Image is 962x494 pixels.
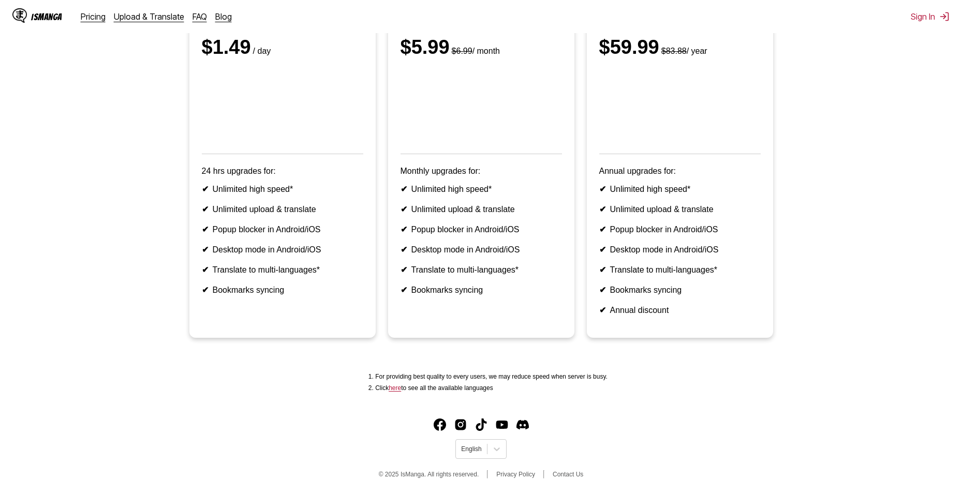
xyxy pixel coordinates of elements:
img: IsManga Instagram [454,418,467,431]
b: ✔ [202,225,209,234]
a: Available languages [389,384,401,392]
a: IsManga LogoIsManga [12,8,81,25]
s: $6.99 [452,47,472,55]
li: Popup blocker in Android/iOS [599,224,761,234]
li: Click to see all the available languages [375,384,608,392]
a: Instagram [454,418,467,431]
li: Bookmarks syncing [599,285,761,295]
li: Unlimited high speed* [401,184,562,194]
a: Upload & Translate [114,11,184,22]
a: Contact Us [553,471,583,478]
p: 24 hrs upgrades for: [202,167,363,176]
img: IsManga YouTube [496,418,508,431]
p: Monthly upgrades for: [401,167,562,176]
li: For providing best quality to every users, we may reduce speed when server is busy. [375,373,608,380]
iframe: PayPal [599,71,761,139]
div: IsManga [31,12,62,22]
b: ✔ [599,265,606,274]
li: Translate to multi-languages* [202,265,363,275]
b: ✔ [401,265,407,274]
li: Unlimited high speed* [599,184,761,194]
b: ✔ [401,286,407,294]
li: Translate to multi-languages* [401,265,562,275]
li: Unlimited upload & translate [202,204,363,214]
b: ✔ [599,185,606,193]
a: Youtube [496,418,508,431]
b: ✔ [599,225,606,234]
b: ✔ [599,306,606,315]
div: $5.99 [401,36,562,58]
a: Privacy Policy [496,471,535,478]
li: Unlimited upload & translate [401,204,562,214]
div: $1.49 [202,36,363,58]
small: / month [450,47,500,55]
a: FAQ [193,11,207,22]
li: Bookmarks syncing [401,285,562,295]
li: Desktop mode in Android/iOS [401,245,562,255]
a: Blog [215,11,232,22]
li: Popup blocker in Android/iOS [202,224,363,234]
div: $59.99 [599,36,761,58]
b: ✔ [401,205,407,214]
b: ✔ [599,286,606,294]
a: Discord [516,418,529,431]
img: IsManga Discord [516,418,529,431]
span: © 2025 IsManga. All rights reserved. [379,471,479,478]
s: $83.88 [661,47,687,55]
b: ✔ [401,185,407,193]
button: Sign In [911,11,950,22]
img: Sign out [939,11,950,22]
p: Annual upgrades for: [599,167,761,176]
b: ✔ [401,225,407,234]
b: ✔ [599,205,606,214]
img: IsManga Logo [12,8,27,23]
b: ✔ [599,245,606,254]
li: Popup blocker in Android/iOS [401,224,562,234]
img: IsManga Facebook [434,418,446,431]
a: Pricing [81,11,106,22]
li: Desktop mode in Android/iOS [202,245,363,255]
b: ✔ [202,245,209,254]
li: Translate to multi-languages* [599,265,761,275]
b: ✔ [401,245,407,254]
img: IsManga TikTok [475,418,487,431]
small: / year [659,47,707,55]
small: / day [251,47,271,55]
li: Unlimited high speed* [202,184,363,194]
li: Desktop mode in Android/iOS [599,245,761,255]
iframe: PayPal [202,71,363,139]
li: Unlimited upload & translate [599,204,761,214]
b: ✔ [202,185,209,193]
a: TikTok [475,418,487,431]
li: Annual discount [599,305,761,315]
b: ✔ [202,286,209,294]
b: ✔ [202,265,209,274]
input: Select language [461,445,463,453]
a: Facebook [434,418,446,431]
li: Bookmarks syncing [202,285,363,295]
iframe: PayPal [401,71,562,139]
b: ✔ [202,205,209,214]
